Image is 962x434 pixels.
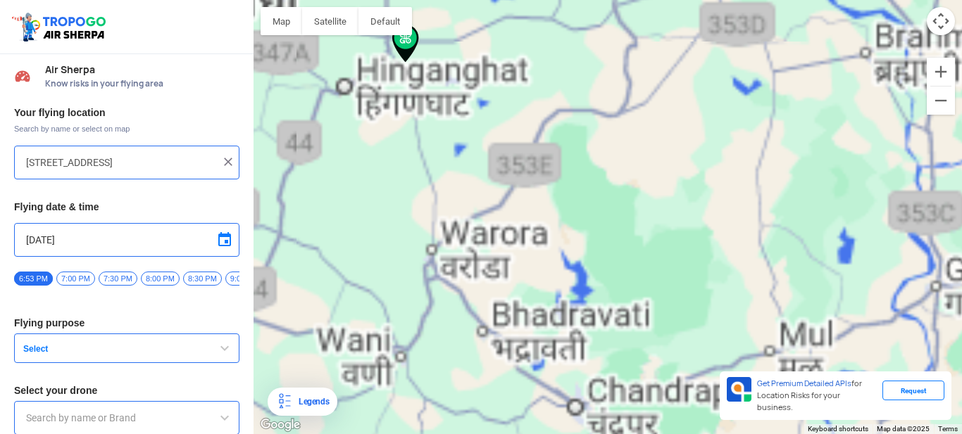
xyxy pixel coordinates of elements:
div: for Location Risks for your business. [751,377,882,414]
div: Legends [293,393,329,410]
span: Know risks in your flying area [45,78,239,89]
span: 9:00 PM [225,272,264,286]
span: 7:30 PM [99,272,137,286]
input: Search by name or Brand [26,409,227,426]
span: Select [18,343,194,355]
div: Request [882,381,944,400]
span: Search by name or select on map [14,123,239,134]
span: Air Sherpa [45,64,239,75]
h3: Flying purpose [14,318,239,328]
span: 8:30 PM [183,272,222,286]
button: Map camera controls [927,7,955,35]
span: Map data ©2025 [877,425,930,433]
input: Select Date [26,231,227,248]
h3: Flying date & time [14,202,239,212]
button: Select [14,333,239,363]
img: Google [257,416,304,434]
button: Show satellite imagery [302,7,358,35]
span: 6:53 PM [14,272,53,286]
img: Premium APIs [727,377,751,402]
button: Zoom in [927,58,955,86]
img: ic_tgdronemaps.svg [11,11,111,43]
span: 8:00 PM [141,272,180,286]
input: Search your flying location [26,154,217,171]
button: Show street map [261,7,302,35]
img: Risk Scores [14,68,31,84]
a: Terms [938,425,958,433]
span: Get Premium Detailed APIs [757,378,851,388]
a: Open this area in Google Maps (opens a new window) [257,416,304,434]
button: Zoom out [927,87,955,115]
button: Keyboard shortcuts [808,424,868,434]
img: ic_close.png [221,155,235,169]
h3: Your flying location [14,108,239,117]
span: 7:00 PM [56,272,95,286]
h3: Select your drone [14,385,239,395]
img: Legends [276,393,293,410]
